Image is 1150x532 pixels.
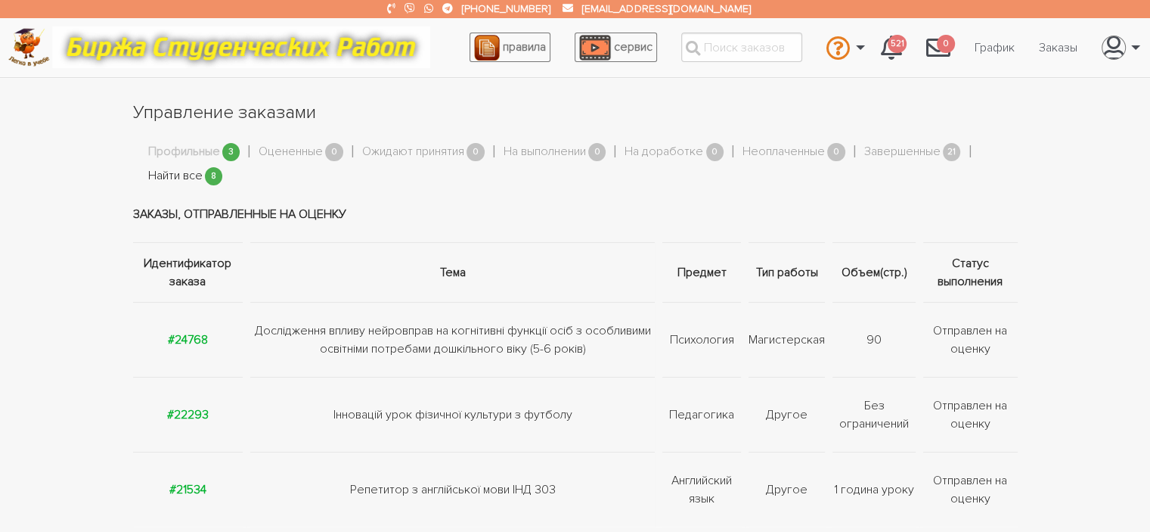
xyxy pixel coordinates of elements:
[681,33,802,62] input: Поиск заказов
[742,142,825,162] a: Неоплаченные
[582,2,750,15] a: [EMAIL_ADDRESS][DOMAIN_NAME]
[575,33,657,62] a: сервис
[829,302,919,377] td: 90
[888,35,907,54] span: 521
[829,242,919,302] th: Объем(стр.)
[504,142,586,162] a: На выполнении
[1027,33,1090,62] a: Заказы
[829,452,919,527] td: 1 година уроку
[246,452,659,527] td: Репетитор з англійської мови ІНД 303
[745,377,829,452] td: Другое
[659,242,745,302] th: Предмет
[325,143,343,162] span: 0
[246,377,659,452] td: Інновацій урок фізичної культури з футболу
[362,142,464,162] a: Ожидают принятия
[8,28,50,67] img: logo-c4363faeb99b52c628a42810ed6dfb4293a56d4e4775eb116515dfe7f33672af.png
[470,33,550,62] a: правила
[914,27,962,68] a: 0
[943,143,961,162] span: 21
[133,186,1018,243] td: Заказы, отправленные на оценку
[659,452,745,527] td: Английский язык
[614,39,652,54] span: сервис
[467,143,485,162] span: 0
[919,452,1018,527] td: Отправлен на оценку
[474,35,500,61] img: agreement_icon-feca34a61ba7f3d1581b08bc946b2ec1ccb426f67415f344566775c155b7f62c.png
[462,2,550,15] a: [PHONE_NUMBER]
[659,302,745,377] td: Психология
[169,482,206,497] a: #21534
[919,302,1018,377] td: Отправлен на оценку
[625,142,703,162] a: На доработке
[937,35,955,54] span: 0
[246,302,659,377] td: Дослідження впливу нейровправ на когнітивні функції осіб з особливими освітніми потребами дошкіль...
[133,242,246,302] th: Идентификатор заказа
[706,143,724,162] span: 0
[148,142,220,162] a: Профильные
[588,143,606,162] span: 0
[167,407,209,422] a: #22293
[745,452,829,527] td: Другое
[659,377,745,452] td: Педагогика
[168,332,208,347] a: #24768
[259,142,323,162] a: Оцененные
[503,39,546,54] span: правила
[133,100,1018,126] h1: Управление заказами
[919,377,1018,452] td: Отправлен на оценку
[827,143,845,162] span: 0
[829,377,919,452] td: Без ограничений
[205,167,223,186] span: 8
[222,143,240,162] span: 3
[962,33,1027,62] a: График
[579,35,611,61] img: play_icon-49f7f135c9dc9a03216cfdbccbe1e3994649169d890fb554cedf0eac35a01ba8.png
[246,242,659,302] th: Тема
[864,142,941,162] a: Завершенные
[869,27,914,68] a: 521
[52,26,430,68] img: motto-12e01f5a76059d5f6a28199ef077b1f78e012cfde436ab5cf1d4517935686d32.gif
[745,242,829,302] th: Тип работы
[745,302,829,377] td: Магистерская
[148,166,203,186] a: Найти все
[919,242,1018,302] th: Статус выполнения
